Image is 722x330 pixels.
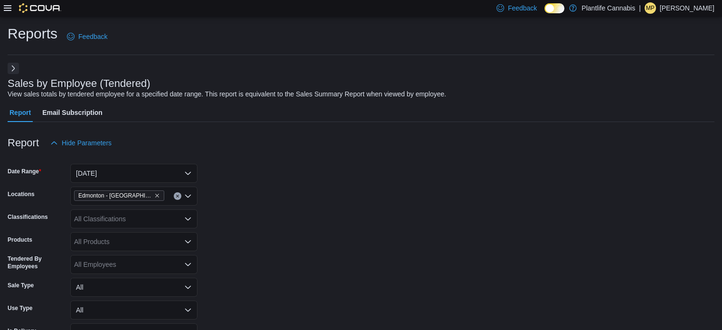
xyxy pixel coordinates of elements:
[78,191,152,200] span: Edmonton - [GEOGRAPHIC_DATA]
[660,2,714,14] p: [PERSON_NAME]
[8,89,446,99] div: View sales totals by tendered employee for a specified date range. This report is equivalent to t...
[8,63,19,74] button: Next
[174,192,181,200] button: Clear input
[639,2,641,14] p: |
[8,282,34,289] label: Sale Type
[645,2,656,14] div: Melissa Pettitt
[8,236,32,244] label: Products
[544,3,564,13] input: Dark Mode
[646,2,655,14] span: MP
[184,261,192,268] button: Open list of options
[74,190,164,201] span: Edmonton - Winterburn
[70,164,197,183] button: [DATE]
[47,133,115,152] button: Hide Parameters
[8,168,41,175] label: Date Range
[8,24,57,43] h1: Reports
[70,278,197,297] button: All
[581,2,635,14] p: Plantlife Cannabis
[63,27,111,46] a: Feedback
[62,138,112,148] span: Hide Parameters
[184,215,192,223] button: Open list of options
[8,255,66,270] label: Tendered By Employees
[184,238,192,245] button: Open list of options
[508,3,537,13] span: Feedback
[8,304,32,312] label: Use Type
[8,190,35,198] label: Locations
[8,137,39,149] h3: Report
[9,103,31,122] span: Report
[78,32,107,41] span: Feedback
[70,301,197,320] button: All
[8,78,150,89] h3: Sales by Employee (Tendered)
[154,193,160,198] button: Remove Edmonton - Winterburn from selection in this group
[42,103,103,122] span: Email Subscription
[19,3,61,13] img: Cova
[184,192,192,200] button: Open list of options
[8,213,48,221] label: Classifications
